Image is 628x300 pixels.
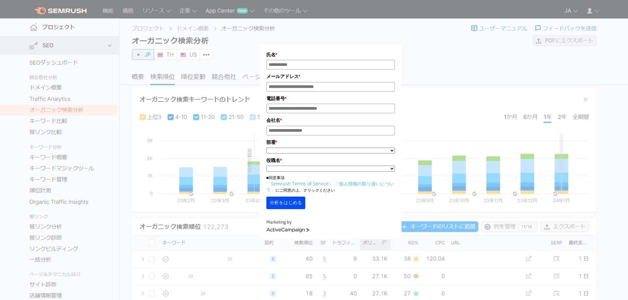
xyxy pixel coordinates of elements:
label: 会社名 [266,117,395,124]
label: 電話番号 [266,95,395,102]
label: 部署 [266,139,395,146]
div: Marketing by [266,219,395,226]
a: 「Semrush Terms of Service」 [266,180,333,187]
label: 氏名 [266,51,395,58]
a: 「個人情報の取り扱いについて」 [266,180,394,193]
button: 分析をはじめる [266,197,305,209]
p: ■同意事項 にご同意の上、クリックください [266,175,395,193]
label: メールアドレス [266,73,395,80]
label: 役職名 [266,157,395,164]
